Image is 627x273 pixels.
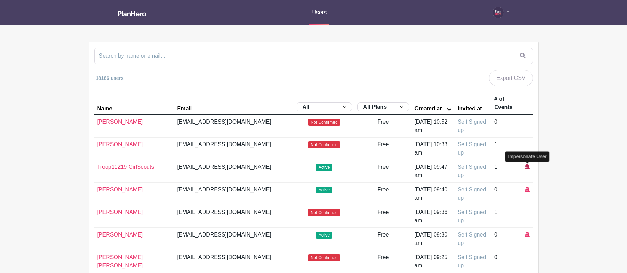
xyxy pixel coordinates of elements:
a: Troop11219 GirlScouts [97,164,154,170]
span: Not Confirmed [308,254,340,261]
a: Invited at [457,106,489,111]
span: Active [316,164,332,171]
span: Self Signed up [457,164,486,178]
span: Not Confirmed [308,209,340,216]
td: Free [355,160,412,183]
span: Not Confirmed [308,119,340,126]
a: Export CSV [489,70,533,86]
span: Active [316,187,332,193]
td: 0 [492,250,522,273]
td: Free [355,228,412,250]
a: [PERSON_NAME] [97,232,143,238]
div: Invited at [457,106,482,111]
td: [EMAIL_ADDRESS][DOMAIN_NAME] [174,205,294,228]
td: 1 [492,160,522,183]
span: Active [316,232,332,239]
a: [PERSON_NAME] [97,209,143,215]
td: [DATE] 09:40 am [412,183,455,205]
td: [DATE] 09:36 am [412,205,455,228]
input: Search by name or email... [94,48,513,64]
div: Email [177,106,192,111]
a: [PERSON_NAME] [97,119,143,125]
td: [DATE] 10:52 am [412,115,455,138]
div: Created at [414,106,442,111]
span: Self Signed up [457,119,486,133]
td: [EMAIL_ADDRESS][DOMAIN_NAME] [174,138,294,160]
a: Created at [414,106,452,111]
a: [PERSON_NAME] [97,141,143,147]
a: Email [177,106,291,111]
td: 0 [492,183,522,205]
td: Free [355,183,412,205]
td: [EMAIL_ADDRESS][DOMAIN_NAME] [174,115,294,138]
span: Users [312,9,327,15]
div: Impersonate User [505,151,550,162]
span: Self Signed up [457,254,486,268]
td: Free [355,205,412,228]
span: Self Signed up [457,232,486,246]
td: [DATE] 09:25 am [412,250,455,273]
th: # of Events [492,92,522,115]
span: Self Signed up [457,141,486,156]
td: Free [355,250,412,273]
td: Free [355,138,412,160]
a: Name [97,106,172,111]
span: Self Signed up [457,187,486,201]
td: [DATE] 09:30 am [412,228,455,250]
td: [DATE] 10:33 am [412,138,455,160]
td: Free [355,115,412,138]
small: 18186 users [96,75,124,81]
td: 0 [492,115,522,138]
span: Not Confirmed [308,141,340,148]
a: [PERSON_NAME] [97,187,143,192]
td: [EMAIL_ADDRESS][DOMAIN_NAME] [174,250,294,273]
td: [DATE] 09:47 am [412,160,455,183]
td: 0 [492,228,522,250]
td: [EMAIL_ADDRESS][DOMAIN_NAME] [174,228,294,250]
img: logo_white-6c42ec7e38ccf1d336a20a19083b03d10ae64f83f12c07503d8b9e83406b4c7d.svg [118,11,146,16]
td: [EMAIL_ADDRESS][DOMAIN_NAME] [174,183,294,205]
td: 1 [492,205,522,228]
img: PH-Logo-Circle-Centered-Purple.jpg [493,7,504,18]
div: Name [97,106,113,111]
td: 1 [492,138,522,160]
a: [PERSON_NAME] [PERSON_NAME] [97,254,143,268]
span: Self Signed up [457,209,486,223]
td: [EMAIL_ADDRESS][DOMAIN_NAME] [174,160,294,183]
